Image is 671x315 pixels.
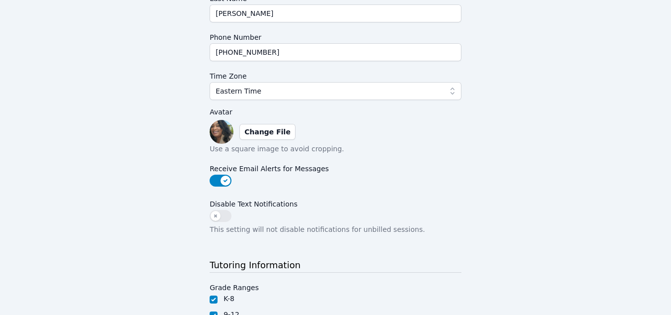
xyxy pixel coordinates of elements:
[216,85,261,97] span: Eastern Time
[210,195,461,210] label: Disable Text Notifications
[210,67,461,82] label: Time Zone
[239,124,296,140] label: Change File
[224,295,234,303] label: K-8
[210,224,461,234] p: This setting will not disable notifications for unbilled sessions.
[210,82,461,100] button: Eastern Time
[210,258,461,273] h3: Tutoring Information
[210,106,461,118] label: Avatar
[210,144,461,154] p: Use a square image to avoid cropping.
[210,160,461,175] label: Receive Email Alerts for Messages
[210,28,461,43] label: Phone Number
[210,120,233,144] img: preview
[210,279,259,294] legend: Grade Ranges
